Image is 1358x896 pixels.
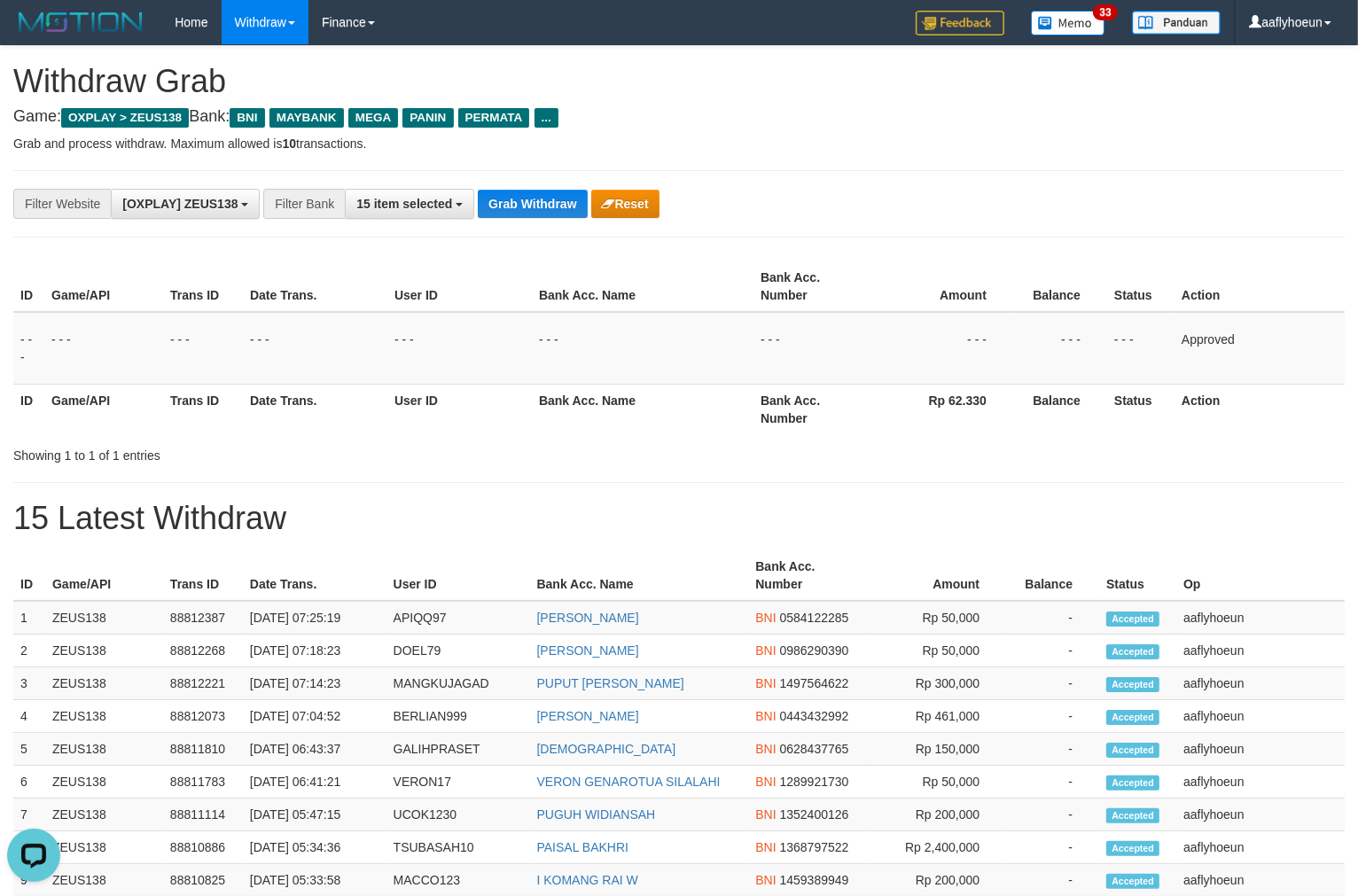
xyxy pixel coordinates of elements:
[122,197,238,211] span: [OXPLAY] ZEUS138
[387,261,532,312] th: User ID
[243,601,386,635] td: [DATE] 07:25:19
[755,840,776,854] span: BNI
[755,709,776,723] span: BNI
[45,667,163,700] td: ZEUS138
[1013,384,1107,434] th: Balance
[386,667,530,700] td: MANGKUJAGAD
[1132,11,1221,35] img: panduan.png
[44,384,163,434] th: Game/API
[163,733,243,766] td: 88811810
[1176,766,1345,799] td: aaflyhoeun
[163,799,243,831] td: 88811114
[780,873,849,887] span: Copy 1459389949 to clipboard
[753,261,872,312] th: Bank Acc. Number
[1107,384,1175,434] th: Status
[866,831,1006,864] td: Rp 2,400,000
[13,384,44,434] th: ID
[13,312,44,385] td: - - -
[1107,261,1175,312] th: Status
[866,799,1006,831] td: Rp 200,000
[537,643,639,658] a: [PERSON_NAME]
[13,189,111,219] div: Filter Website
[1106,710,1159,725] span: Accepted
[163,667,243,700] td: 88812221
[1106,677,1159,692] span: Accepted
[537,676,684,690] a: PUPUT [PERSON_NAME]
[1176,831,1345,864] td: aaflyhoeun
[386,635,530,667] td: DOEL79
[13,601,45,635] td: 1
[243,733,386,766] td: [DATE] 06:43:37
[13,766,45,799] td: 6
[780,611,849,625] span: Copy 0584122285 to clipboard
[537,709,639,723] a: [PERSON_NAME]
[345,189,474,219] button: 15 item selected
[872,312,1013,385] td: - - -
[755,676,776,690] span: BNI
[13,440,552,464] div: Showing 1 to 1 of 1 entries
[111,189,260,219] button: [OXPLAY] ZEUS138
[1006,635,1099,667] td: -
[780,676,849,690] span: Copy 1497564622 to clipboard
[386,766,530,799] td: VERON17
[13,135,1345,152] p: Grab and process withdraw. Maximum allowed is transactions.
[780,709,849,723] span: Copy 0443432992 to clipboard
[387,312,532,385] td: - - -
[866,700,1006,733] td: Rp 461,000
[1106,743,1159,758] span: Accepted
[1176,601,1345,635] td: aaflyhoeun
[45,799,163,831] td: ZEUS138
[1176,799,1345,831] td: aaflyhoeun
[1093,4,1117,20] span: 33
[386,799,530,831] td: UCOK1230
[230,108,264,128] span: BNI
[591,190,659,218] button: Reset
[163,766,243,799] td: 88811783
[780,742,849,756] span: Copy 0628437765 to clipboard
[13,635,45,667] td: 2
[1175,384,1345,434] th: Action
[753,312,872,385] td: - - -
[387,384,532,434] th: User ID
[532,261,753,312] th: Bank Acc. Name
[872,384,1013,434] th: Rp 62.330
[1006,601,1099,635] td: -
[45,550,163,601] th: Game/API
[386,733,530,766] td: GALIHPRASET
[348,108,399,128] span: MEGA
[537,611,639,625] a: [PERSON_NAME]
[1006,550,1099,601] th: Balance
[866,550,1006,601] th: Amount
[243,384,387,434] th: Date Trans.
[1006,766,1099,799] td: -
[755,807,776,822] span: BNI
[13,501,1345,536] h1: 15 Latest Withdraw
[537,775,721,789] a: VERON GENAROTUA SILALAHI
[537,873,638,887] a: I KOMANG RAI W
[1006,700,1099,733] td: -
[537,840,628,854] a: PAISAL BAKHRI
[13,9,148,35] img: MOTION_logo.png
[780,643,849,658] span: Copy 0986290390 to clipboard
[1031,11,1105,35] img: Button%20Memo.svg
[1106,874,1159,889] span: Accepted
[243,635,386,667] td: [DATE] 07:18:23
[45,601,163,635] td: ZEUS138
[1175,312,1345,385] td: Approved
[163,550,243,601] th: Trans ID
[755,873,776,887] span: BNI
[13,667,45,700] td: 3
[537,742,676,756] a: [DEMOGRAPHIC_DATA]
[45,700,163,733] td: ZEUS138
[753,384,872,434] th: Bank Acc. Number
[1107,312,1175,385] td: - - -
[13,733,45,766] td: 5
[163,384,243,434] th: Trans ID
[243,700,386,733] td: [DATE] 07:04:52
[866,766,1006,799] td: Rp 50,000
[243,667,386,700] td: [DATE] 07:14:23
[1006,831,1099,864] td: -
[532,384,753,434] th: Bank Acc. Name
[45,733,163,766] td: ZEUS138
[530,550,749,601] th: Bank Acc. Name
